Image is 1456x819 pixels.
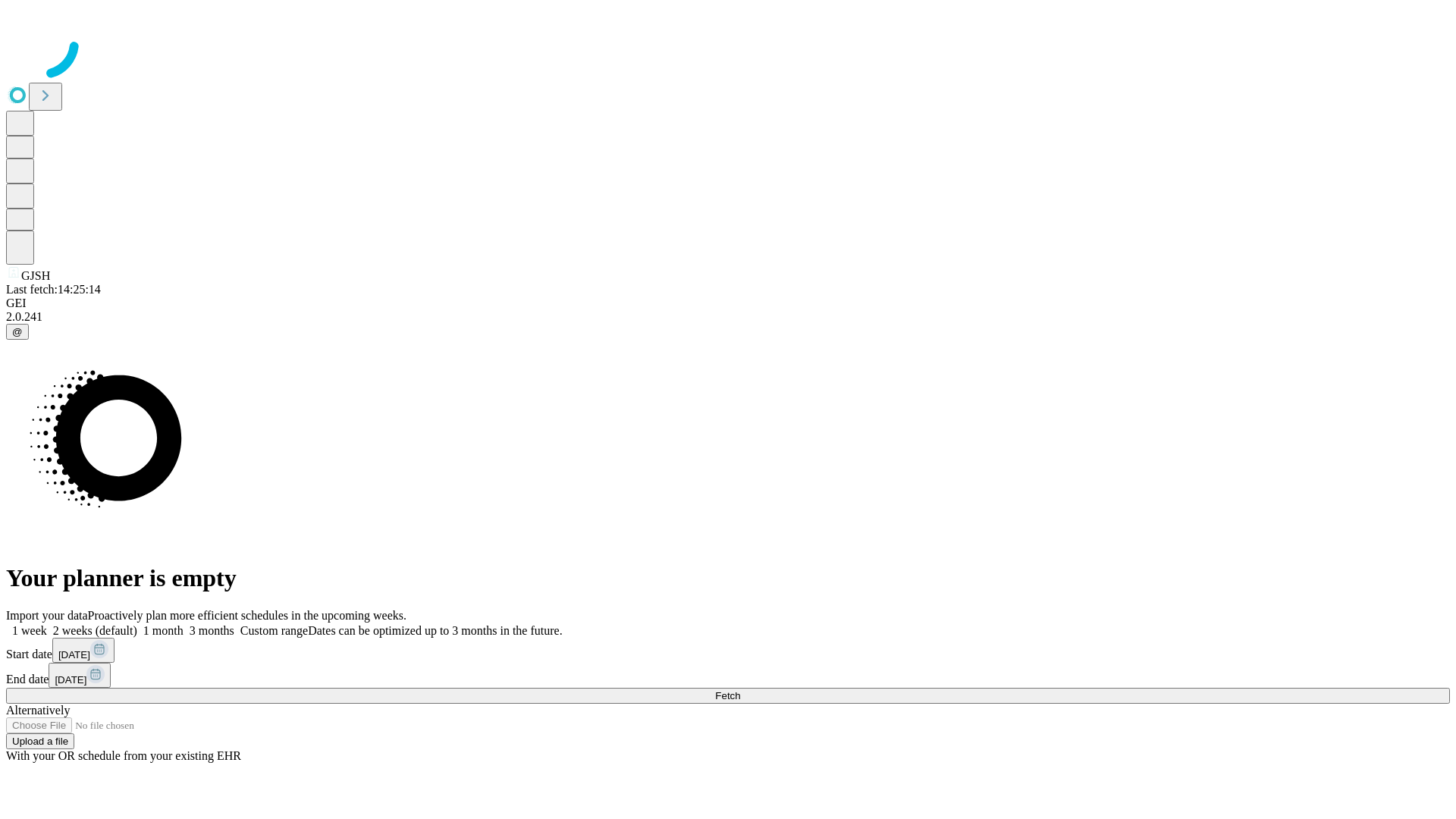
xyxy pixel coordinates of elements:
[6,609,88,622] span: Import your data
[190,624,234,637] span: 3 months
[6,688,1450,704] button: Fetch
[12,624,47,637] span: 1 week
[6,663,1450,688] div: End date
[52,638,115,663] button: [DATE]
[49,663,111,688] button: [DATE]
[12,326,23,337] span: @
[53,624,137,637] span: 2 weeks (default)
[6,749,241,762] span: With your OR schedule from your existing EHR
[143,624,184,637] span: 1 month
[715,690,740,701] span: Fetch
[308,624,562,637] span: Dates can be optimized up to 3 months in the future.
[6,564,1450,592] h1: Your planner is empty
[6,733,74,749] button: Upload a file
[6,324,29,340] button: @
[58,649,90,661] span: [DATE]
[6,297,1450,310] div: GEI
[240,624,308,637] span: Custom range
[55,674,86,686] span: [DATE]
[6,704,70,717] span: Alternatively
[6,310,1450,324] div: 2.0.241
[6,283,101,296] span: Last fetch: 14:25:14
[6,638,1450,663] div: Start date
[88,609,406,622] span: Proactively plan more efficient schedules in the upcoming weeks.
[21,269,50,282] span: GJSH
